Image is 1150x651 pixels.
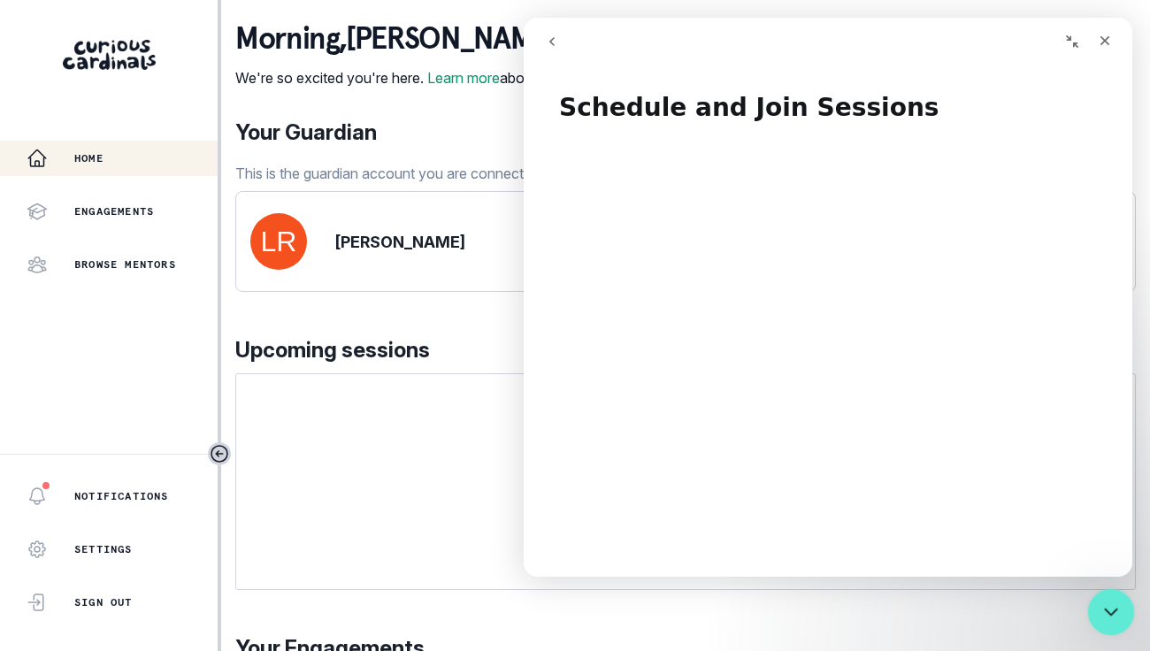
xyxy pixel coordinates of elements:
p: Engagements [74,204,154,218]
p: We're so excited you're here. about what you can do as a student. [235,67,733,88]
p: Browse Mentors [74,257,176,272]
p: Home [74,151,103,165]
img: svg [250,213,307,270]
p: Notifications [74,489,169,503]
p: [PERSON_NAME] [335,230,465,254]
p: This is the guardian account you are connected to. [235,163,560,184]
p: Upcoming sessions [235,334,1136,366]
img: Curious Cardinals Logo [63,40,156,70]
iframe: Intercom live chat [524,18,1132,577]
p: Sign Out [74,595,133,609]
iframe: Intercom live chat [1088,589,1135,636]
p: Settings [74,542,133,556]
p: Your Guardian [235,117,560,149]
a: Learn more [427,69,500,87]
p: morning , [PERSON_NAME] [235,21,733,57]
button: Toggle sidebar [208,442,231,465]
